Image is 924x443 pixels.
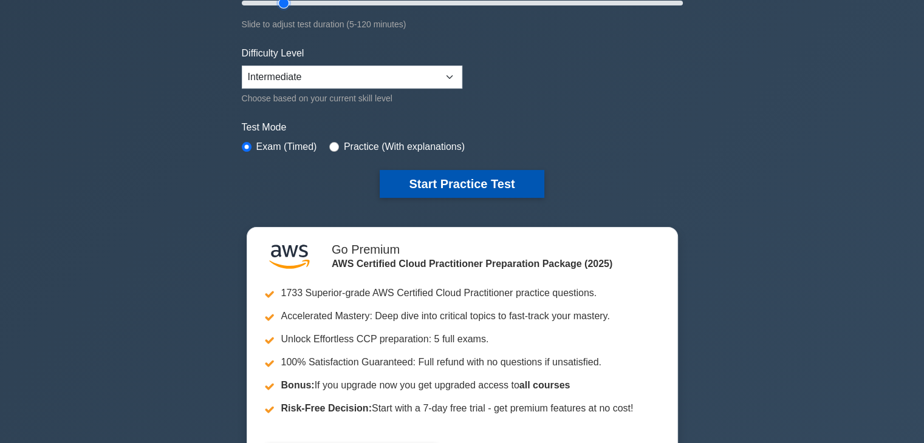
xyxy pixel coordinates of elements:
button: Start Practice Test [380,170,544,198]
label: Practice (With explanations) [344,140,465,154]
label: Difficulty Level [242,46,304,61]
label: Exam (Timed) [256,140,317,154]
div: Slide to adjust test duration (5-120 minutes) [242,17,683,32]
div: Choose based on your current skill level [242,91,462,106]
label: Test Mode [242,120,683,135]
